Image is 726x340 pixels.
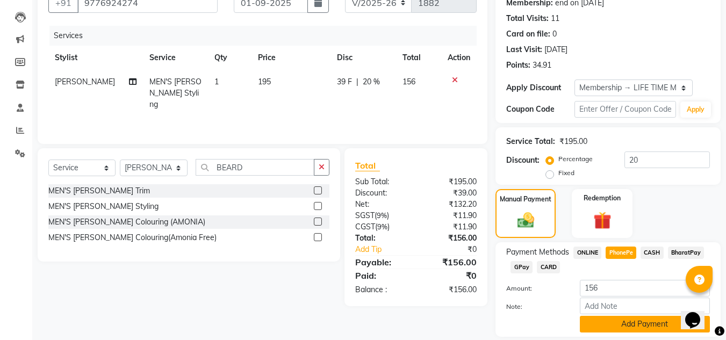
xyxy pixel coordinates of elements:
div: Service Total: [506,136,555,147]
th: Price [251,46,330,70]
div: Points: [506,60,530,71]
div: ₹11.90 [416,210,485,221]
div: ₹195.00 [559,136,587,147]
div: ₹0 [416,269,485,282]
div: Net: [347,199,416,210]
div: Total: [347,233,416,244]
span: 20 % [363,76,380,88]
input: Search or Scan [196,159,314,176]
div: ₹39.00 [416,187,485,199]
div: MEN'S [PERSON_NAME] Colouring (AMONIA) [48,216,205,228]
div: ( ) [347,221,416,233]
label: Fixed [558,168,574,178]
div: 0 [552,28,557,40]
div: MEN'S [PERSON_NAME] Colouring(Amonia Free) [48,232,217,243]
span: GPay [511,261,533,273]
span: 9% [377,222,387,231]
label: Note: [498,302,571,312]
div: Card on file: [506,28,550,40]
img: _gift.svg [588,209,617,232]
label: Redemption [584,193,621,203]
button: Add Payment [580,316,710,332]
span: CARD [537,261,560,273]
span: PhonePe [606,247,636,259]
img: _cash.svg [512,211,540,230]
span: Payment Methods [506,247,569,258]
label: Manual Payment [500,194,551,204]
div: ( ) [347,210,416,221]
span: CGST [355,222,375,232]
th: Service [143,46,208,70]
span: ONLINE [573,247,601,259]
div: 11 [551,13,559,24]
th: Qty [208,46,251,70]
th: Disc [330,46,396,70]
div: Apply Discount [506,82,574,93]
th: Stylist [48,46,143,70]
span: [PERSON_NAME] [55,77,115,86]
div: MEN'S [PERSON_NAME] Styling [48,201,159,212]
span: 9% [377,211,387,220]
span: 39 F [337,76,352,88]
div: ₹0 [428,244,485,255]
div: Paid: [347,269,416,282]
div: ₹11.90 [416,221,485,233]
label: Percentage [558,154,593,164]
button: Apply [680,102,711,118]
div: Sub Total: [347,176,416,187]
div: 34.91 [533,60,551,71]
th: Total [396,46,441,70]
input: Enter Offer / Coupon Code [574,101,676,118]
div: Total Visits: [506,13,549,24]
label: Amount: [498,284,571,293]
iframe: chat widget [681,297,715,329]
div: Discount: [347,187,416,199]
div: ₹156.00 [416,233,485,244]
span: BharatPay [668,247,705,259]
div: MEN'S [PERSON_NAME] Trim [48,185,150,197]
span: SGST [355,211,375,220]
span: CASH [641,247,664,259]
th: Action [441,46,477,70]
div: Services [49,26,485,46]
div: Last Visit: [506,44,542,55]
div: Discount: [506,155,540,166]
input: Add Note [580,298,710,314]
span: Total [355,160,380,171]
span: MEN'S [PERSON_NAME] Styling [149,77,202,109]
div: Balance : [347,284,416,295]
input: Amount [580,280,710,296]
div: ₹156.00 [416,256,485,269]
span: 1 [214,77,219,86]
span: | [356,76,358,88]
div: Coupon Code [506,104,574,115]
a: Add Tip [347,244,427,255]
div: [DATE] [544,44,567,55]
div: ₹195.00 [416,176,485,187]
div: Payable: [347,256,416,269]
span: 195 [258,77,271,86]
span: 156 [402,77,415,86]
div: ₹132.20 [416,199,485,210]
div: ₹156.00 [416,284,485,295]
